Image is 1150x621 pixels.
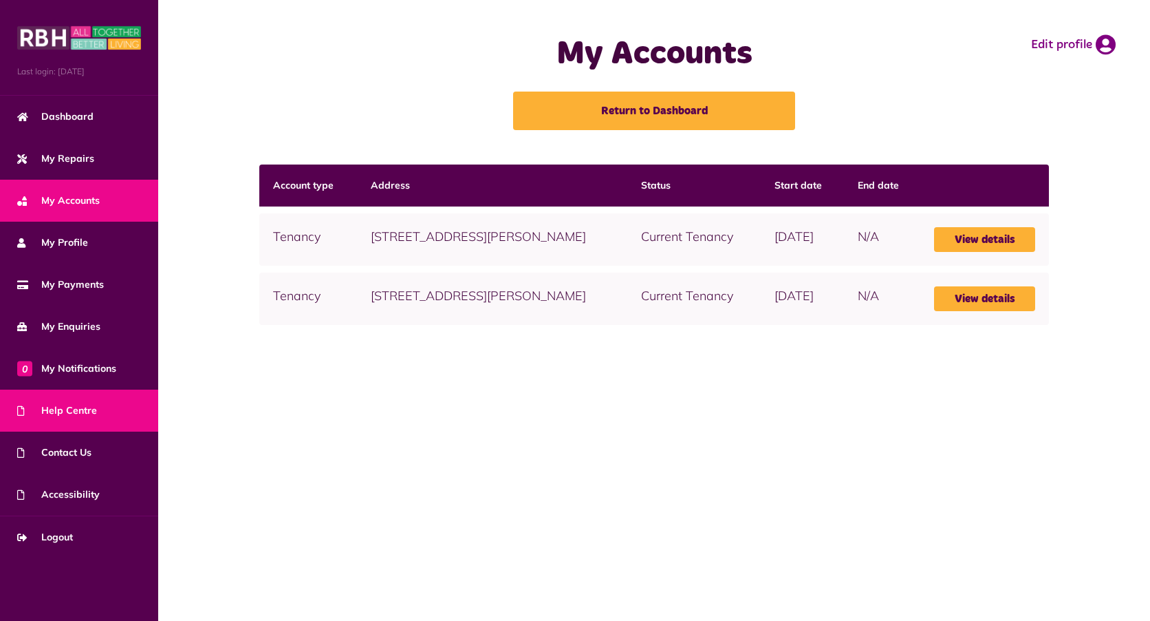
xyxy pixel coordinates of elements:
[627,165,761,207] th: Status
[934,286,1035,311] a: View details
[934,227,1035,252] a: View details
[627,213,761,266] td: Current Tenancy
[17,487,100,502] span: Accessibility
[357,213,627,266] td: [STREET_ADDRESS][PERSON_NAME]
[627,273,761,325] td: Current Tenancy
[844,213,920,266] td: N/A
[17,109,94,124] span: Dashboard
[761,165,844,207] th: Start date
[17,235,88,250] span: My Profile
[17,403,97,418] span: Help Centre
[844,165,920,207] th: End date
[761,273,844,325] td: [DATE]
[357,165,627,207] th: Address
[259,213,357,266] td: Tenancy
[17,530,73,545] span: Logout
[17,151,94,166] span: My Repairs
[17,277,104,292] span: My Payments
[17,445,91,460] span: Contact Us
[844,273,920,325] td: N/A
[17,65,141,78] span: Last login: [DATE]
[420,34,889,74] h1: My Accounts
[17,319,100,334] span: My Enquiries
[259,273,357,325] td: Tenancy
[17,361,116,376] span: My Notifications
[357,273,627,325] td: [STREET_ADDRESS][PERSON_NAME]
[17,361,32,376] span: 0
[17,24,141,52] img: MyRBH
[761,213,844,266] td: [DATE]
[17,193,100,208] span: My Accounts
[1031,34,1116,55] a: Edit profile
[259,165,357,207] th: Account type
[513,92,795,130] a: Return to Dashboard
